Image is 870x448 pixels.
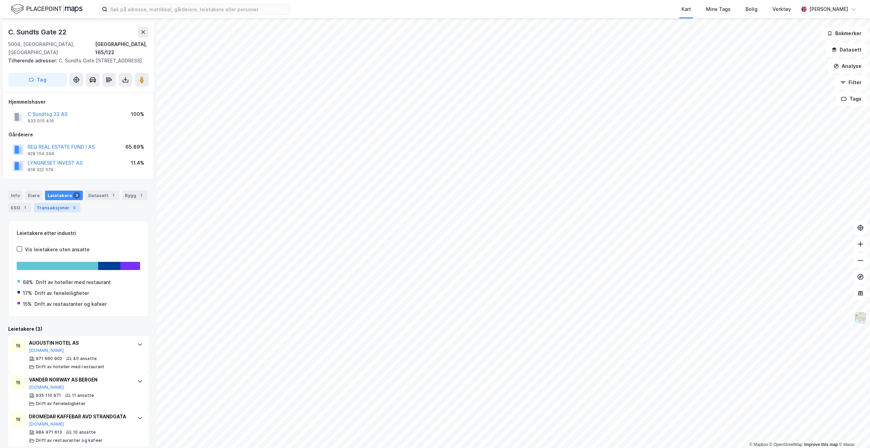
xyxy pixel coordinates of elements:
[8,325,149,333] div: Leietakere (3)
[36,364,104,370] div: Drift av hoteller med restaurant
[836,415,870,448] div: Kontrollprogram for chat
[17,229,140,237] div: Leietakere etter industri
[29,385,64,390] button: [DOMAIN_NAME]
[29,339,131,347] div: AUGUSTIN HOTEL AS
[706,5,731,13] div: Mine Tags
[25,191,42,200] div: Eiere
[36,278,111,286] div: Drift av hoteller med restaurant
[804,442,838,447] a: Improve this map
[131,159,144,167] div: 11.4%
[8,27,68,38] div: C. Sundts Gate 22
[8,203,31,212] div: ESG
[36,393,61,398] div: 935 110 971
[9,131,148,139] div: Gårdeiere
[11,3,82,15] img: logo.f888ab2527a4732fd821a326f86c7f29.svg
[122,191,147,200] div: Bygg
[45,191,83,200] div: Leietakere
[71,204,78,211] div: 5
[29,421,64,427] button: [DOMAIN_NAME]
[73,192,80,199] div: 3
[8,191,22,200] div: Info
[131,110,144,118] div: 100%
[809,5,848,13] div: [PERSON_NAME]
[836,415,870,448] iframe: Chat Widget
[29,376,131,384] div: VANDER NORWAY AS BERGEN
[23,289,32,297] div: 17%
[36,401,86,406] div: Drift av ferieleiligheter
[826,43,867,57] button: Datasett
[828,59,867,73] button: Analyse
[29,348,64,353] button: [DOMAIN_NAME]
[835,76,867,89] button: Filter
[29,413,131,421] div: DROMEDAR KAFFEBAR AVD STRANDGATA
[73,430,96,435] div: 10 ansatte
[34,203,80,212] div: Transaksjoner
[125,143,144,151] div: 65.89%
[772,5,791,13] div: Verktøy
[23,300,32,308] div: 15%
[25,245,90,254] div: Vis leietakere uten ansatte
[854,311,867,324] img: Z
[138,192,145,199] div: 1
[746,5,757,13] div: Bolig
[86,191,119,200] div: Datasett
[9,98,148,106] div: Hjemmelshaver
[35,289,89,297] div: Drift av ferieleiligheter
[72,393,94,398] div: 11 ansatte
[28,167,54,173] div: 918 322 574
[34,300,107,308] div: Drift av restauranter og kafeer
[36,430,62,435] div: 984 971 613
[821,27,867,40] button: Bokmerker
[749,442,768,447] a: Mapbox
[28,118,54,124] div: 933 015 416
[36,438,103,443] div: Drift av restauranter og kafeer
[28,151,54,156] div: 928 154 246
[8,40,95,57] div: 5004, [GEOGRAPHIC_DATA], [GEOGRAPHIC_DATA]
[21,204,28,211] div: 1
[95,40,149,57] div: [GEOGRAPHIC_DATA], 165/122
[36,356,62,361] div: 971 660 902
[110,192,117,199] div: 1
[836,92,867,106] button: Tags
[8,58,59,63] span: Tilhørende adresser:
[23,278,33,286] div: 68%
[681,5,691,13] div: Kart
[8,57,143,65] div: C. Sundts Gate [STREET_ADDRESS]
[8,73,67,87] button: Tag
[73,356,97,361] div: 45 ansatte
[107,4,289,14] input: Søk på adresse, matrikkel, gårdeiere, leietakere eller personer
[769,442,802,447] a: OpenStreetMap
